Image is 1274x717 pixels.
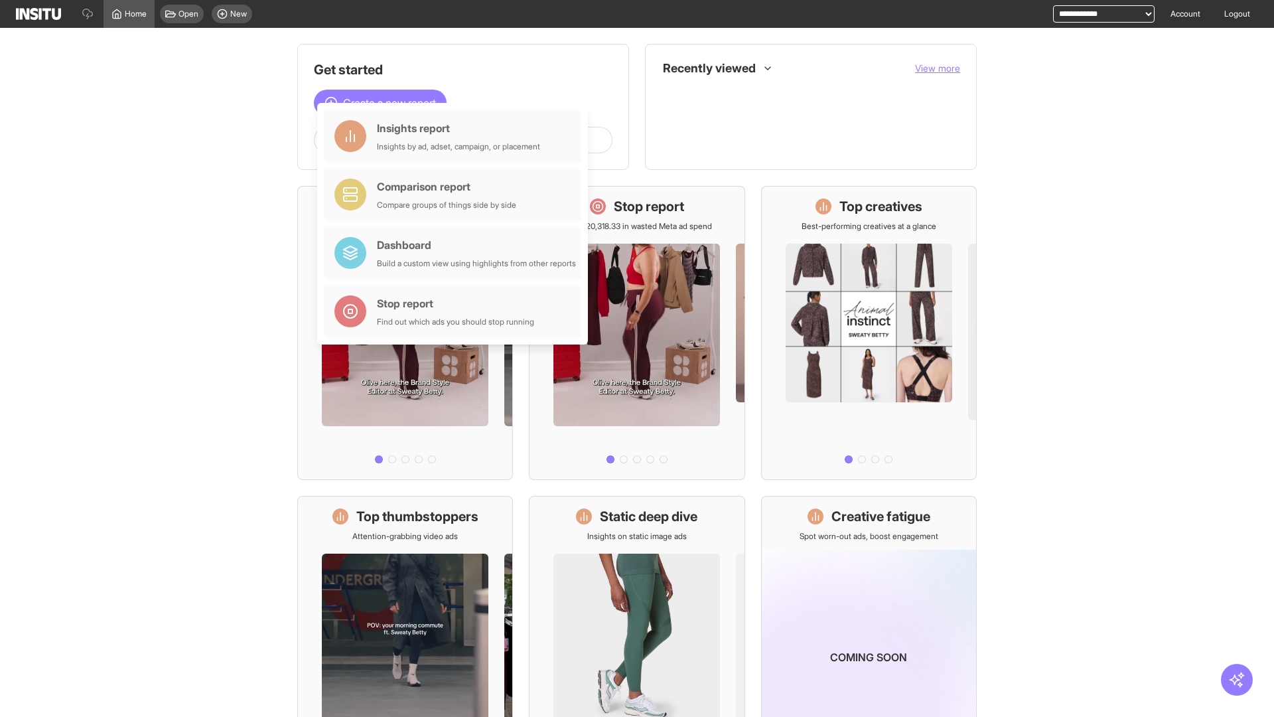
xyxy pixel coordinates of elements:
[802,221,936,232] p: Best-performing creatives at a glance
[230,9,247,19] span: New
[377,200,516,210] div: Compare groups of things side by side
[915,62,960,74] span: View more
[377,317,534,327] div: Find out which ads you should stop running
[297,186,513,480] a: What's live nowSee all active ads instantly
[915,62,960,75] button: View more
[356,507,478,526] h1: Top thumbstoppers
[587,531,687,542] p: Insights on static image ads
[614,197,684,216] h1: Stop report
[377,141,540,152] div: Insights by ad, adset, campaign, or placement
[839,197,922,216] h1: Top creatives
[761,186,977,480] a: Top creativesBest-performing creatives at a glance
[314,90,447,116] button: Create a new report
[600,507,697,526] h1: Static deep dive
[352,531,458,542] p: Attention-grabbing video ads
[529,186,744,480] a: Stop reportSave £20,318.33 in wasted Meta ad spend
[343,95,436,111] span: Create a new report
[377,179,516,195] div: Comparison report
[377,120,540,136] div: Insights report
[16,8,61,20] img: Logo
[125,9,147,19] span: Home
[562,221,712,232] p: Save £20,318.33 in wasted Meta ad spend
[377,295,534,311] div: Stop report
[377,258,576,269] div: Build a custom view using highlights from other reports
[377,237,576,253] div: Dashboard
[314,60,612,79] h1: Get started
[178,9,198,19] span: Open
